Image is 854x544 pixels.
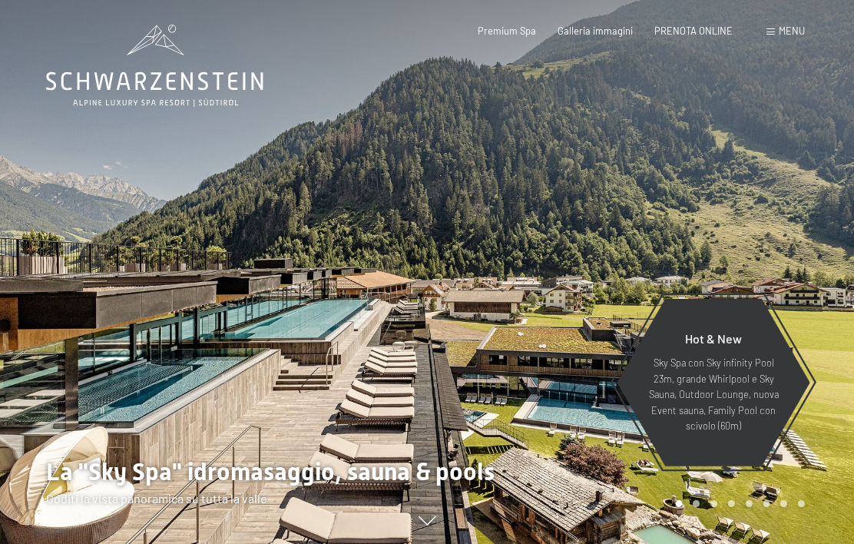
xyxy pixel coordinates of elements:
[763,500,770,507] div: Carousel Page 6
[779,25,805,37] span: Menu
[693,500,700,507] div: Carousel Page 2
[746,500,753,507] div: Carousel Page 5
[728,500,735,507] div: Carousel Page 4
[654,25,733,37] a: PRENOTA ONLINE
[676,500,683,507] div: Carousel Page 1 (Current Slide)
[798,500,805,507] div: Carousel Page 8
[478,25,536,37] a: Premium Spa
[780,500,787,507] div: Carousel Page 7
[710,500,717,507] div: Carousel Page 3
[685,331,742,346] span: Hot & New
[558,25,633,37] a: Galleria immagini
[670,500,805,507] div: Carousel Pagination
[647,355,780,433] p: Sky Spa con Sky infinity Pool 23m, grande Whirlpool e Sky Sauna, Outdoor Lounge, nuova Event saun...
[616,298,811,467] a: Hot & New Sky Spa con Sky infinity Pool 23m, grande Whirlpool e Sky Sauna, Outdoor Lounge, nuova ...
